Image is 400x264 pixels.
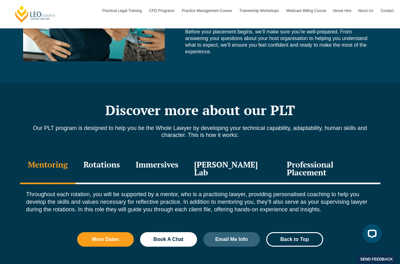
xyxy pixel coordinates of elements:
[26,191,374,213] p: Throughout each rotation, you will be supported by a mentor, who is a practising lawyer, providin...
[76,154,128,184] div: Rotations
[20,102,380,118] h2: Discover more about our PLT
[354,2,377,20] a: About Us
[186,154,279,184] div: [PERSON_NAME] Lab
[179,2,236,20] a: Practice Management Course
[14,5,56,23] a: [PERSON_NAME] Centre for Law
[185,29,371,55] p: Before your placement begins, we’ll make sure you’re well-prepared. From answering your questions...
[203,232,260,247] a: Email Me Info
[99,2,146,20] a: Practical Legal Training
[77,232,134,247] a: More Dates
[146,2,179,20] a: CPD Programs
[128,154,186,184] div: Immersives
[215,237,248,242] span: Email Me Info
[140,232,197,247] a: Book A Chat
[20,154,76,184] div: Mentoring
[283,2,329,20] a: Medicare Billing Course
[236,2,283,20] a: Traineeship Workshops
[20,125,380,138] p: Our PLT program is designed to help you be the Whole Lawyer by developing your technical capabili...
[358,222,384,248] iframe: LiveChat chat widget
[280,237,309,242] span: Back to Top
[279,154,380,184] div: Professional Placement
[266,232,323,247] a: Back to Top
[92,237,119,242] span: More Dates
[329,2,354,20] a: Venue Hire
[378,2,397,20] a: Contact
[153,237,183,242] span: Book A Chat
